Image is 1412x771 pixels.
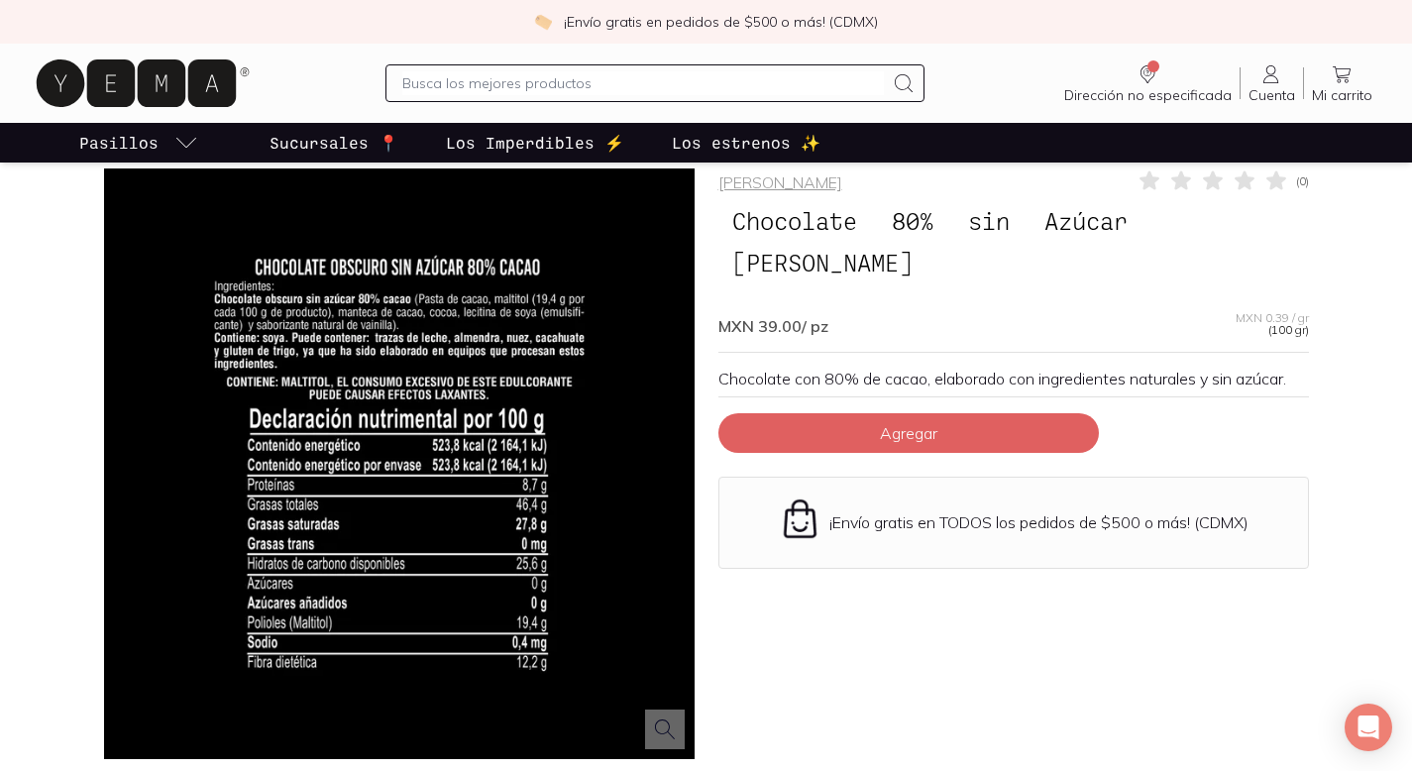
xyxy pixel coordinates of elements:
span: [PERSON_NAME] [718,244,926,281]
span: sin [954,202,1024,240]
p: Sucursales 📍 [270,131,398,155]
button: Agregar [718,413,1099,453]
a: [PERSON_NAME] [718,172,842,192]
a: Dirección no especificada [1056,62,1240,104]
a: Los estrenos ✨ [668,123,824,163]
a: pasillo-todos-link [75,123,202,163]
span: Agregar [880,423,937,443]
p: Los estrenos ✨ [672,131,820,155]
p: ¡Envío gratis en TODOS los pedidos de $500 o más! (CDMX) [829,512,1249,532]
span: (100 gr) [1268,324,1309,336]
img: Envío [779,497,821,540]
p: Pasillos [79,131,159,155]
div: Chocolate con 80% de cacao, elaborado con ingredientes naturales y sin azúcar. [718,369,1309,388]
span: 80% [878,202,947,240]
a: Cuenta [1241,62,1303,104]
span: MXN 39.00 / pz [718,316,828,336]
input: Busca los mejores productos [402,71,884,95]
a: Sucursales 📍 [266,123,402,163]
a: Los Imperdibles ⚡️ [442,123,628,163]
span: Chocolate [718,202,871,240]
p: Los Imperdibles ⚡️ [446,131,624,155]
span: Azúcar [1031,202,1141,240]
span: ( 0 ) [1296,175,1309,187]
div: Open Intercom Messenger [1345,704,1392,751]
span: Mi carrito [1312,86,1372,104]
span: Cuenta [1249,86,1295,104]
a: Mi carrito [1304,62,1380,104]
p: ¡Envío gratis en pedidos de $500 o más! (CDMX) [564,12,878,32]
span: MXN 0.39 / gr [1236,312,1309,324]
img: check [534,13,552,31]
span: Dirección no especificada [1064,86,1232,104]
